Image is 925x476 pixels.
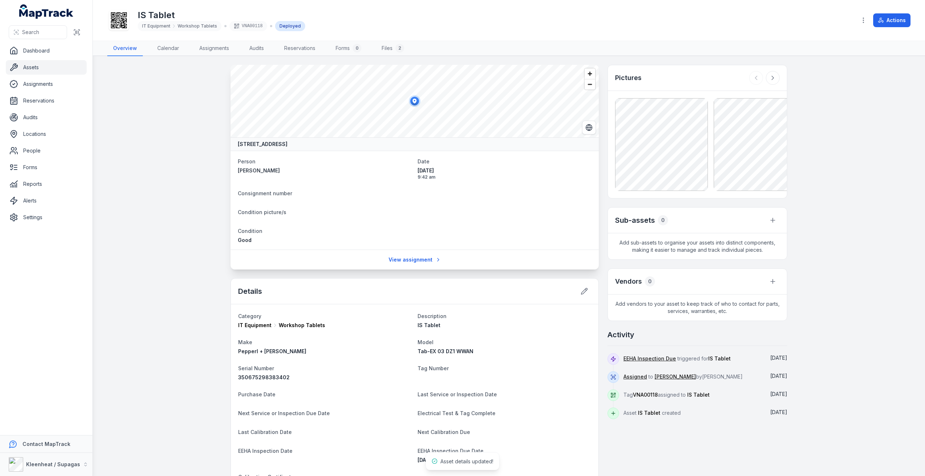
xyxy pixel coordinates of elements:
[238,374,290,380] span: 350675298383402
[708,355,731,362] span: IS Tablet
[244,41,270,56] a: Audits
[395,44,404,53] div: 2
[418,448,484,454] span: EEHA Inspection Due Date
[418,429,470,435] span: Next Calibration Due
[275,21,305,31] div: Deployed
[770,391,787,397] time: 03/12/2024, 8:48:37 am
[6,127,87,141] a: Locations
[6,43,87,58] a: Dashboard
[238,209,286,215] span: Condition picture/s
[440,458,493,464] span: Asset details updated!
[194,41,235,56] a: Assignments
[418,391,497,397] span: Last Service or Inspection Date
[770,409,787,415] time: 03/12/2024, 8:48:36 am
[770,373,787,379] span: [DATE]
[22,29,39,36] span: Search
[6,77,87,91] a: Assignments
[229,21,267,31] div: VNA00118
[231,65,599,137] canvas: Map
[418,167,592,174] span: [DATE]
[623,355,676,362] a: EEHA Inspection Due
[238,429,292,435] span: Last Calibration Date
[582,121,596,134] button: Switch to Satellite View
[770,409,787,415] span: [DATE]
[418,457,434,463] time: 01/04/2025, 12:00:00 am
[6,93,87,108] a: Reservations
[353,44,361,53] div: 0
[238,339,252,345] span: Make
[6,160,87,175] a: Forms
[770,373,787,379] time: 20/12/2024, 9:42:52 am
[623,373,647,380] a: Assigned
[585,68,595,79] button: Zoom in
[607,330,634,340] h2: Activity
[6,177,87,191] a: Reports
[418,365,449,371] span: Tag Number
[638,410,660,416] span: IS Tablet
[9,25,67,39] button: Search
[687,392,710,398] span: IS Tablet
[152,41,185,56] a: Calendar
[615,276,642,287] h3: Vendors
[107,41,143,56] a: Overview
[615,73,642,83] h3: Pictures
[418,339,434,345] span: Model
[178,23,217,29] span: Workshop Tablets
[608,233,787,259] span: Add sub-assets to organise your assets into distinct components, making it easier to manage and t...
[238,228,262,234] span: Condition
[658,215,668,225] div: 0
[623,392,710,398] span: Tag assigned to
[238,448,293,454] span: EEHA Inspection Date
[623,373,743,380] span: to by [PERSON_NAME]
[418,348,473,354] span: Tab-EX 03 DZ1 WWAN
[585,79,595,89] button: Zoom out
[6,143,87,158] a: People
[278,41,321,56] a: Reservations
[238,410,330,416] span: Next Service or Inspection Due Date
[418,322,440,328] span: IS Tablet
[418,457,434,463] span: [DATE]
[655,373,696,380] a: [PERSON_NAME]
[770,391,787,397] span: [DATE]
[623,410,681,416] span: Asset created
[418,410,495,416] span: Electrical Test & Tag Complete
[19,4,74,19] a: MapTrack
[142,23,170,29] span: IT Equipment
[6,110,87,125] a: Audits
[418,158,430,164] span: Date
[238,365,274,371] span: Serial Number
[623,355,731,362] span: triggered for
[238,158,256,164] span: Person
[384,253,446,267] a: View assignment
[238,348,306,354] span: Pepperl + [PERSON_NAME]
[770,355,787,361] time: 29/03/2025, 7:30:00 am
[608,295,787,321] span: Add vendors to your asset to keep track of who to contact for parts, services, warranties, etc.
[330,41,367,56] a: Forms0
[770,355,787,361] span: [DATE]
[138,9,305,21] h1: IS Tablet
[238,286,262,296] h2: Details
[238,391,275,397] span: Purchase Date
[6,193,87,208] a: Alerts
[6,60,87,75] a: Assets
[645,276,655,287] div: 0
[279,322,325,329] span: Workshop Tablets
[633,392,658,398] span: VNA00118
[238,237,252,243] span: Good
[376,41,410,56] a: Files2
[238,322,271,329] span: IT Equipment
[26,461,80,467] strong: Kleenheat / Supagas
[6,210,87,225] a: Settings
[238,141,287,148] strong: [STREET_ADDRESS]
[22,441,70,447] strong: Contact MapTrack
[238,313,261,319] span: Category
[238,167,412,174] a: [PERSON_NAME]
[418,313,447,319] span: Description
[615,215,655,225] h2: Sub-assets
[873,13,911,27] button: Actions
[238,190,292,196] span: Consignment number
[418,174,592,180] span: 9:42 am
[418,167,592,180] time: 20/12/2024, 9:42:52 am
